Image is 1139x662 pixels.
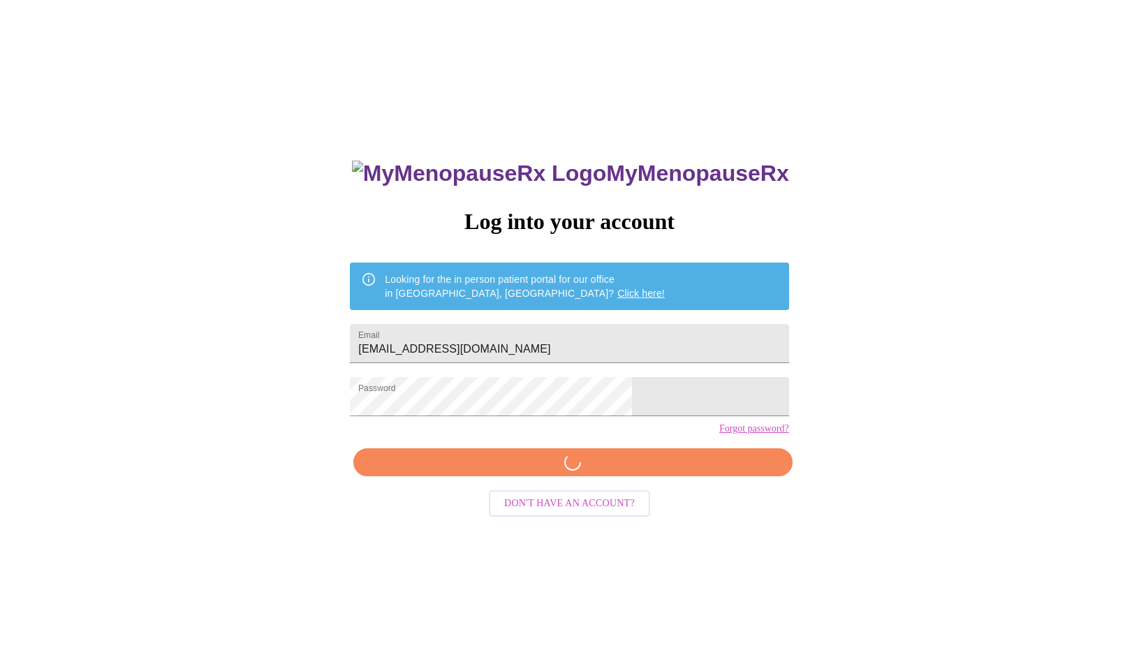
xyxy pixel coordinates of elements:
[350,209,788,235] h3: Log into your account
[617,288,665,299] a: Click here!
[719,423,789,434] a: Forgot password?
[385,267,665,306] div: Looking for the in person patient portal for our office in [GEOGRAPHIC_DATA], [GEOGRAPHIC_DATA]?
[352,161,606,186] img: MyMenopauseRx Logo
[485,496,654,508] a: Don't have an account?
[352,161,789,186] h3: MyMenopauseRx
[489,490,650,517] button: Don't have an account?
[504,495,635,513] span: Don't have an account?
